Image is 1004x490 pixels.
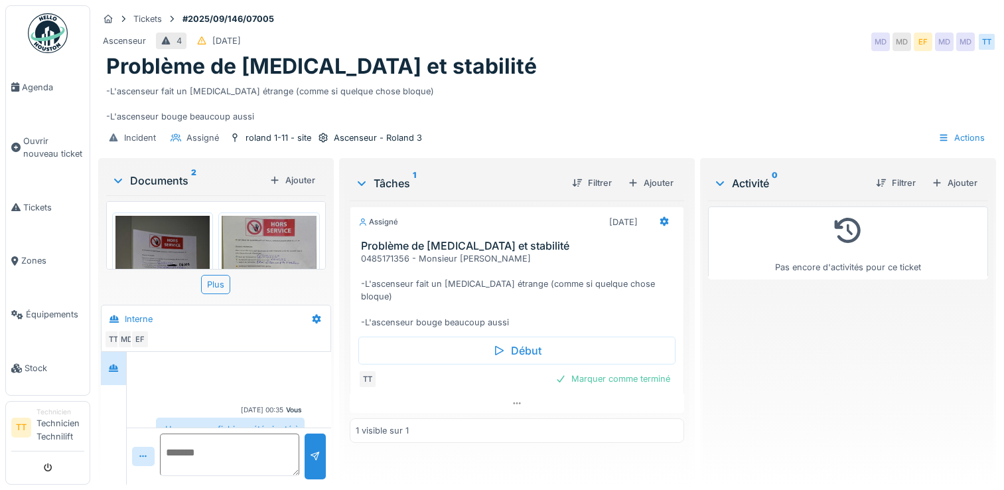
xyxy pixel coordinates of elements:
[246,131,311,144] div: roland 1-11 - site
[361,240,678,252] h3: Problème de [MEDICAL_DATA] et stabilité
[21,254,84,267] span: Zones
[6,60,90,114] a: Agenda
[717,212,979,274] div: Pas encore d'activités pour ce ticket
[177,13,279,25] strong: #2025/09/146/07005
[177,35,182,47] div: 4
[133,13,162,25] div: Tickets
[6,287,90,341] a: Équipements
[28,13,68,53] img: Badge_color-CXgf-gQk.svg
[23,201,84,214] span: Tickets
[622,174,679,192] div: Ajouter
[25,362,84,374] span: Stock
[104,330,123,349] div: TT
[713,175,865,191] div: Activité
[914,33,932,51] div: EF
[358,370,377,388] div: TT
[926,174,983,192] div: Ajouter
[6,181,90,234] a: Tickets
[772,175,778,191] sup: 0
[125,313,153,325] div: Interne
[106,54,537,79] h1: Problème de [MEDICAL_DATA] et stabilité
[334,131,422,144] div: Ascenseur - Roland 3
[264,171,321,189] div: Ajouter
[222,216,316,345] img: 4g4ki4e20kpp6ng1godg2ouf3tx6
[11,407,84,451] a: TT TechnicienTechnicien Technilift
[11,418,31,438] li: TT
[6,114,90,181] a: Ouvrir nouveau ticket
[550,370,676,388] div: Marquer comme terminé
[6,341,90,395] a: Stock
[956,33,975,51] div: MD
[191,173,196,189] sup: 2
[355,175,561,191] div: Tâches
[106,80,988,123] div: -L'ascenseur fait un [MEDICAL_DATA] étrange (comme si quelque chose bloque) -L'ascenseur bouge be...
[358,337,676,365] div: Début
[22,81,84,94] span: Agenda
[893,33,911,51] div: MD
[286,405,302,415] div: Vous
[567,174,617,192] div: Filtrer
[26,308,84,321] span: Équipements
[111,173,264,189] div: Documents
[36,407,84,448] li: Technicien Technilift
[103,35,146,47] div: Ascenseur
[36,407,84,417] div: Technicien
[871,174,921,192] div: Filtrer
[361,252,678,329] div: 0485171356 - Monsieur [PERSON_NAME] -L'ascenseur fait un [MEDICAL_DATA] étrange (comme si quelque...
[201,275,230,294] div: Plus
[358,216,398,228] div: Assigné
[6,234,90,288] a: Zones
[871,33,890,51] div: MD
[977,33,996,51] div: TT
[932,128,991,147] div: Actions
[241,405,283,415] div: [DATE] 00:35
[23,135,84,160] span: Ouvrir nouveau ticket
[117,330,136,349] div: MD
[935,33,954,51] div: MD
[609,216,638,228] div: [DATE]
[413,175,416,191] sup: 1
[131,330,149,349] div: EF
[124,131,156,144] div: Incident
[186,131,219,144] div: Assigné
[356,424,409,437] div: 1 visible sur 1
[212,35,241,47] div: [DATE]
[115,216,210,342] img: zk3njta22pbvzt31a1f3xkqmubtd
